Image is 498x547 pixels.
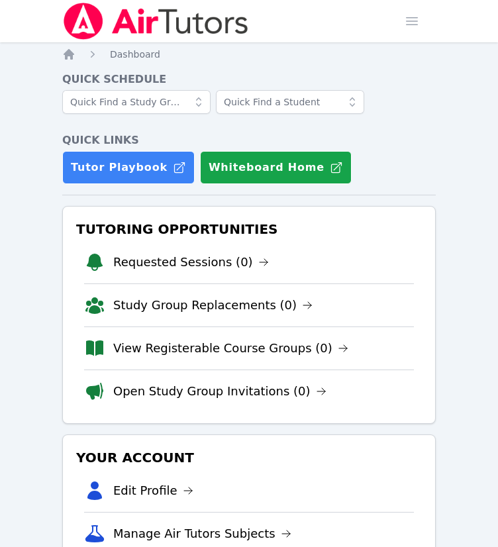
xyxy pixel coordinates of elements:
[216,90,364,114] input: Quick Find a Student
[113,481,193,500] a: Edit Profile
[110,49,160,60] span: Dashboard
[62,72,436,87] h4: Quick Schedule
[62,48,436,61] nav: Breadcrumb
[113,524,291,543] a: Manage Air Tutors Subjects
[113,339,348,358] a: View Registerable Course Groups (0)
[74,217,424,241] h3: Tutoring Opportunities
[62,132,436,148] h4: Quick Links
[113,253,269,272] a: Requested Sessions (0)
[62,3,250,40] img: Air Tutors
[62,151,195,184] a: Tutor Playbook
[110,48,160,61] a: Dashboard
[113,382,326,401] a: Open Study Group Invitations (0)
[74,446,424,470] h3: Your Account
[113,296,313,315] a: Study Group Replacements (0)
[200,151,352,184] button: Whiteboard Home
[62,90,211,114] input: Quick Find a Study Group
